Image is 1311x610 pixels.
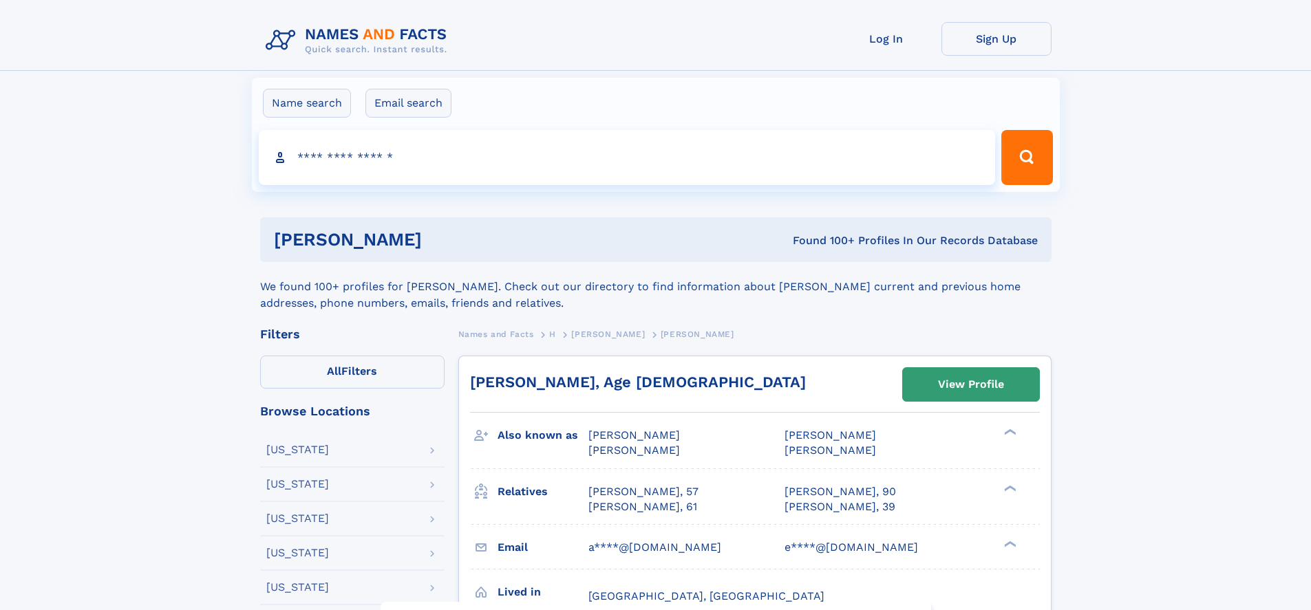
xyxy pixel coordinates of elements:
[263,89,351,118] label: Name search
[549,329,556,339] span: H
[571,325,645,342] a: [PERSON_NAME]
[260,262,1052,312] div: We found 100+ profiles for [PERSON_NAME]. Check out our directory to find information about [PERS...
[661,329,734,339] span: [PERSON_NAME]
[260,22,458,59] img: Logo Names and Facts
[785,484,896,499] a: [PERSON_NAME], 90
[266,547,329,558] div: [US_STATE]
[498,424,588,447] h3: Also known as
[938,369,1004,400] div: View Profile
[266,513,329,524] div: [US_STATE]
[1001,428,1017,437] div: ❯
[571,329,645,339] span: [PERSON_NAME]
[1001,483,1017,492] div: ❯
[1001,130,1052,185] button: Search Button
[498,580,588,604] h3: Lived in
[588,499,697,514] a: [PERSON_NAME], 61
[327,364,341,378] span: All
[588,428,680,442] span: [PERSON_NAME]
[903,368,1039,401] a: View Profile
[260,328,445,340] div: Filters
[498,480,588,503] h3: Relatives
[498,536,588,559] h3: Email
[260,405,445,417] div: Browse Locations
[941,22,1052,56] a: Sign Up
[260,356,445,389] label: Filters
[1001,539,1017,548] div: ❯
[785,444,876,457] span: [PERSON_NAME]
[458,325,534,342] a: Names and Facts
[831,22,941,56] a: Log In
[588,589,824,602] span: [GEOGRAPHIC_DATA], [GEOGRAPHIC_DATA]
[266,582,329,593] div: [US_STATE]
[549,325,556,342] a: H
[266,479,329,490] div: [US_STATE]
[365,89,451,118] label: Email search
[266,444,329,455] div: [US_STATE]
[785,499,895,514] a: [PERSON_NAME], 39
[470,373,806,391] a: [PERSON_NAME], Age [DEMOGRAPHIC_DATA]
[785,428,876,442] span: [PERSON_NAME]
[259,130,996,185] input: search input
[607,233,1038,248] div: Found 100+ Profiles In Our Records Database
[588,484,699,499] a: [PERSON_NAME], 57
[274,231,608,248] h1: [PERSON_NAME]
[588,444,680,457] span: [PERSON_NAME]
